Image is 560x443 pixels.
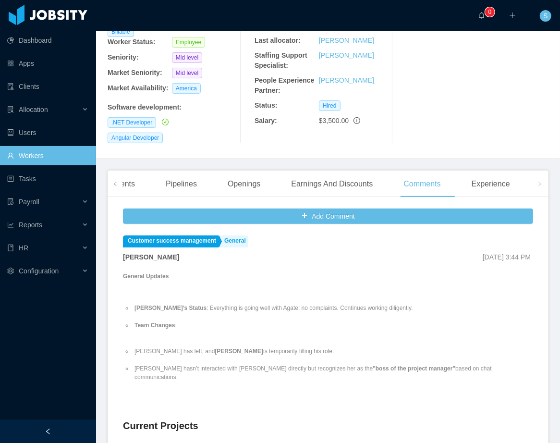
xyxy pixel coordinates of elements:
span: Angular Developer [108,133,163,143]
a: [PERSON_NAME] [319,51,374,59]
b: Worker Status: [108,38,155,46]
i: icon: right [537,182,542,186]
span: Mid level [172,68,202,78]
span: Reports [19,221,42,229]
span: HR [19,244,28,252]
i: icon: solution [7,106,14,113]
span: Allocation [19,106,48,113]
span: S [543,10,548,22]
a: [PERSON_NAME] [319,37,374,44]
strong: General Updates [123,273,169,280]
div: Experience [464,171,518,197]
i: icon: line-chart [7,221,14,228]
strong: [PERSON_NAME]’s Status [134,305,207,311]
li: [PERSON_NAME] has left, and is temporarily filling his role. [133,347,533,356]
span: Hired [319,100,341,111]
span: America [172,83,201,94]
i: icon: bell [478,12,485,19]
i: icon: setting [7,268,14,274]
div: Earnings And Discounts [283,171,380,197]
a: Customer success management [123,235,219,247]
div: Openings [220,171,268,197]
b: Seniority: [108,53,139,61]
strong: Current Projects [123,420,198,431]
b: Status: [255,101,277,109]
span: [DATE] 3:44 PM [483,253,531,261]
span: Mid level [172,52,202,63]
b: Market Availability: [108,84,169,92]
i: icon: file-protect [7,198,14,205]
b: Last allocator: [255,37,301,44]
strong: Team Changes [134,322,175,329]
a: icon: userWorkers [7,146,88,165]
b: Market Seniority: [108,69,162,76]
span: Configuration [19,267,59,275]
strong: [PERSON_NAME] [215,348,263,355]
a: icon: pie-chartDashboard [7,31,88,50]
b: People Experience Partner: [255,76,315,94]
button: icon: plusAdd Comment [123,209,533,224]
a: icon: check-circle [160,118,169,126]
a: icon: appstoreApps [7,54,88,73]
span: Payroll [19,198,39,206]
strong: "boss of the project manager" [373,365,455,372]
li: [PERSON_NAME] hasn’t interacted with [PERSON_NAME] directly but recognizes her as the based on ch... [133,364,533,381]
a: General [219,235,248,247]
a: [PERSON_NAME] [319,76,374,84]
i: icon: plus [509,12,516,19]
i: icon: check-circle [162,119,169,125]
div: Comments [396,171,448,197]
span: Billable [108,26,134,37]
b: Salary: [255,117,277,124]
a: icon: robotUsers [7,123,88,142]
b: Software development : [108,103,182,111]
i: icon: left [113,182,118,186]
span: Employee [172,37,205,48]
span: info-circle [353,117,360,124]
div: Clients [104,171,143,197]
div: Pipelines [158,171,205,197]
li: : [133,321,533,330]
li: : Everything is going well with Agate; no complaints. Continues working diligently. [133,304,533,312]
sup: 0 [485,7,495,17]
span: .NET Developer [108,117,156,128]
i: icon: book [7,245,14,251]
b: Staffing Support Specialist: [255,51,307,69]
strong: [PERSON_NAME] [123,253,179,261]
span: $3,500.00 [319,117,349,124]
a: icon: profileTasks [7,169,88,188]
a: icon: auditClients [7,77,88,96]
